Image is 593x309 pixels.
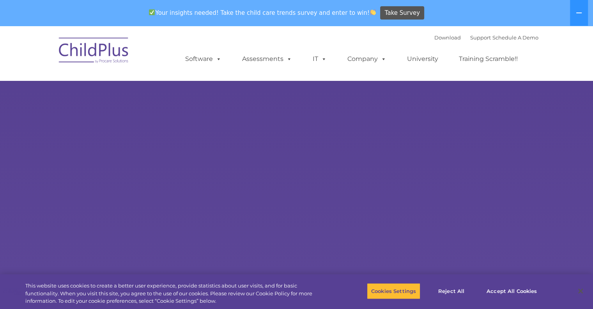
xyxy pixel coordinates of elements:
[177,51,229,67] a: Software
[25,282,326,305] div: This website uses cookies to create a better user experience, provide statistics about user visit...
[482,283,541,299] button: Accept All Cookies
[108,84,142,89] span: Phone number
[149,9,155,15] img: ✅
[492,34,538,41] a: Schedule A Demo
[146,5,379,20] span: Your insights needed! Take the child care trends survey and enter to win!
[434,34,461,41] a: Download
[55,32,133,71] img: ChildPlus by Procare Solutions
[367,283,420,299] button: Cookies Settings
[385,6,420,20] span: Take Survey
[380,6,424,20] a: Take Survey
[427,283,476,299] button: Reject All
[305,51,335,67] a: IT
[340,51,394,67] a: Company
[451,51,526,67] a: Training Scramble!!
[434,34,538,41] font: |
[572,282,589,300] button: Close
[370,9,376,15] img: 👏
[234,51,300,67] a: Assessments
[108,52,132,57] span: Last name
[399,51,446,67] a: University
[470,34,491,41] a: Support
